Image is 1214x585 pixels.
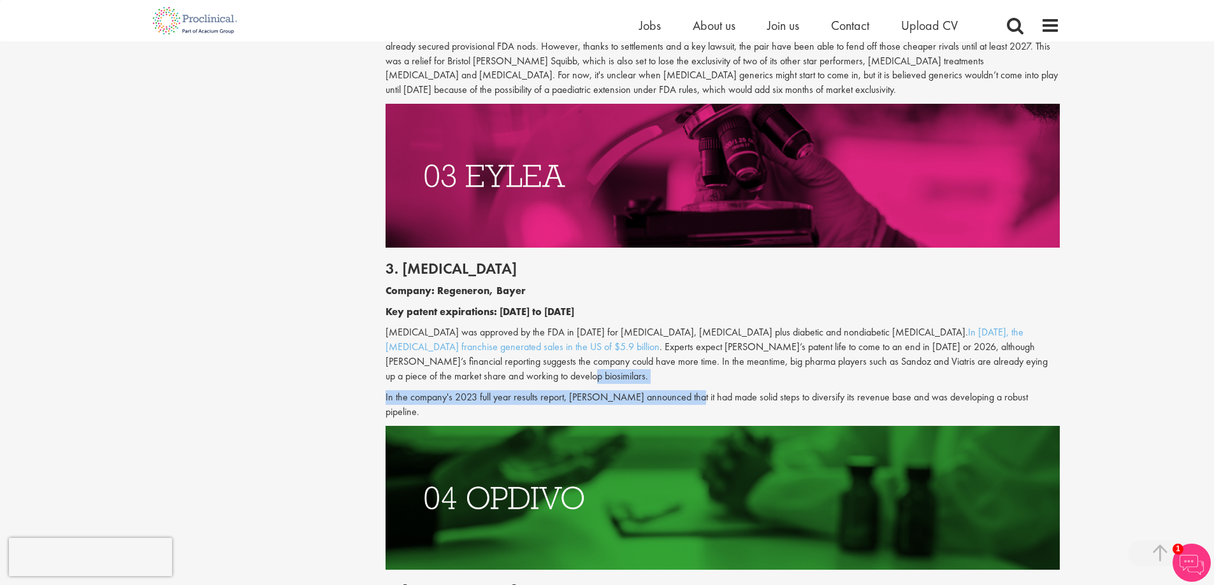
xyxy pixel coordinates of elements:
p: In the company's 2023 full year results report, [PERSON_NAME] announced that it had made solid st... [386,390,1060,419]
h2: 3. [MEDICAL_DATA] [386,260,1060,277]
a: About us [693,17,735,34]
p: [MEDICAL_DATA] was approved by the FDA in [DATE] for [MEDICAL_DATA], [MEDICAL_DATA] plus diabetic... [386,325,1060,383]
a: In [DATE], the [MEDICAL_DATA] franchise generated sales in the US of $5.9 billion [386,325,1023,353]
p: With [PERSON_NAME]' patent due to come to an end in the next few years, generic versions of Brist... [386,25,1060,97]
img: Drugs with patents due to expire Eylea [386,104,1060,248]
b: Key patent expirations: [DATE] to [DATE] [386,305,574,318]
b: Company: Regeneron, Bayer [386,284,526,297]
a: Join us [767,17,799,34]
a: Contact [831,17,869,34]
img: Chatbot [1173,544,1211,582]
span: 1 [1173,544,1183,554]
a: Upload CV [901,17,958,34]
img: Drugs with patents due to expire Opdivo [386,426,1060,570]
a: Jobs [639,17,661,34]
iframe: reCAPTCHA [9,538,172,576]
